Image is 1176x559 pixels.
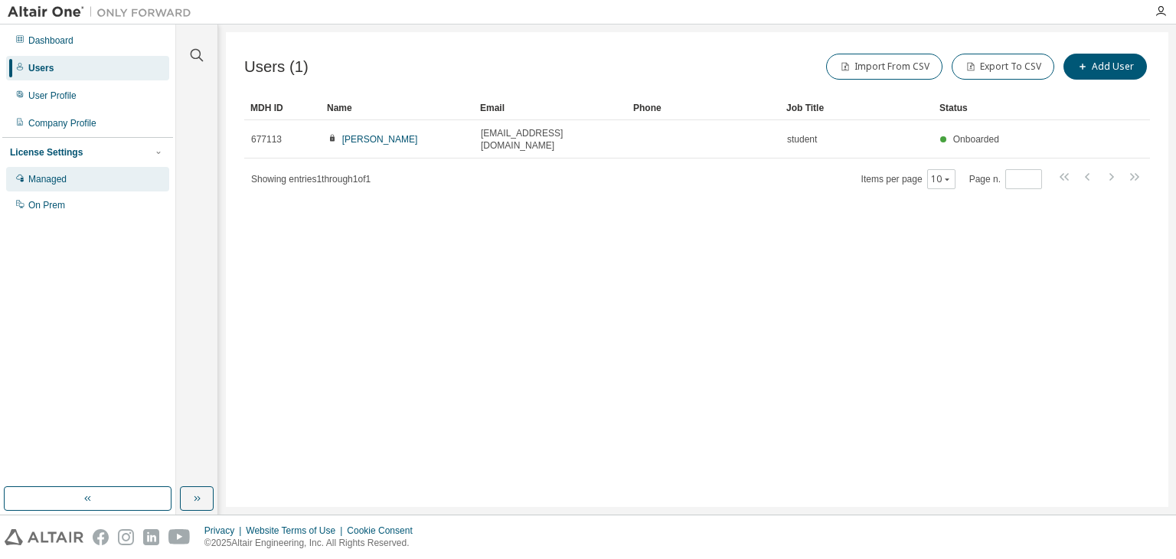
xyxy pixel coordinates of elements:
div: Status [939,96,1070,120]
div: On Prem [28,199,65,211]
div: Dashboard [28,34,73,47]
div: Name [327,96,468,120]
img: Altair One [8,5,199,20]
span: Onboarded [953,134,999,145]
span: 677113 [251,133,282,145]
span: student [787,133,817,145]
div: Cookie Consent [347,525,421,537]
img: altair_logo.svg [5,529,83,545]
div: Managed [28,173,67,185]
button: Import From CSV [826,54,942,80]
p: © 2025 Altair Engineering, Inc. All Rights Reserved. [204,537,422,550]
img: instagram.svg [118,529,134,545]
img: facebook.svg [93,529,109,545]
div: Privacy [204,525,246,537]
a: [PERSON_NAME] [342,134,418,145]
div: Users [28,62,54,74]
button: Export To CSV [952,54,1054,80]
div: Company Profile [28,117,96,129]
div: Website Terms of Use [246,525,347,537]
span: Users (1) [244,58,309,76]
span: Items per page [861,169,955,189]
img: youtube.svg [168,529,191,545]
div: MDH ID [250,96,315,120]
div: Phone [633,96,774,120]
div: Job Title [786,96,927,120]
span: Page n. [969,169,1042,189]
button: 10 [931,173,952,185]
div: User Profile [28,90,77,102]
span: Showing entries 1 through 1 of 1 [251,174,371,185]
img: linkedin.svg [143,529,159,545]
div: License Settings [10,146,83,159]
span: [EMAIL_ADDRESS][DOMAIN_NAME] [481,127,620,152]
div: Email [480,96,621,120]
button: Add User [1063,54,1147,80]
